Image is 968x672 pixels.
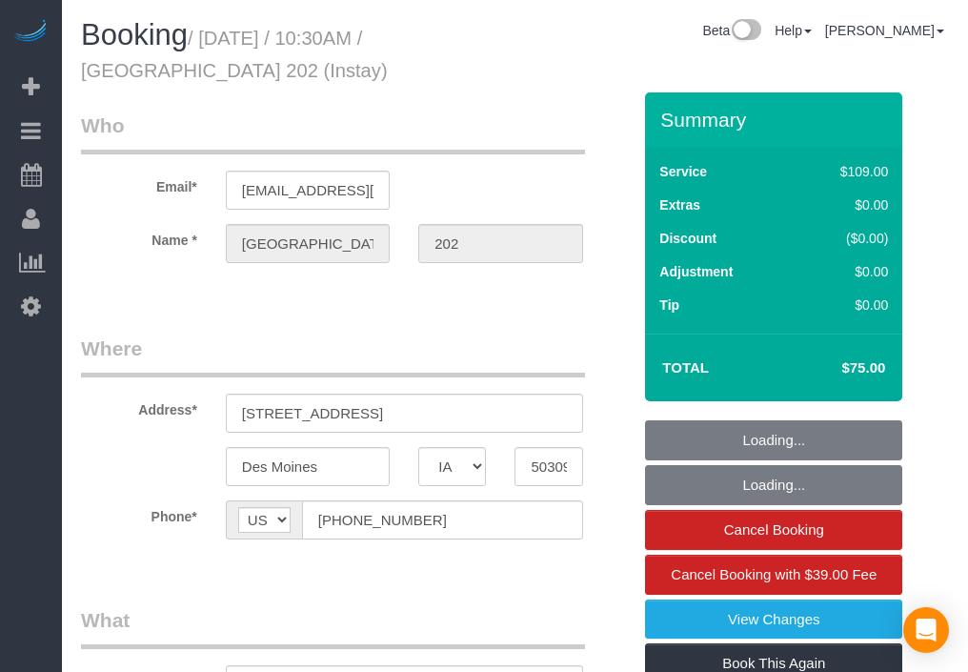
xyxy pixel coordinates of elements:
div: $0.00 [800,295,889,315]
img: New interface [730,19,761,44]
a: [PERSON_NAME] [825,23,944,38]
h4: $75.00 [784,360,885,377]
strong: Total [662,359,709,376]
label: Phone* [67,500,212,526]
div: Open Intercom Messenger [903,607,949,653]
label: Adjustment [659,262,733,281]
legend: What [81,606,585,649]
div: $0.00 [800,195,889,214]
a: Beta [702,23,761,38]
div: ($0.00) [800,229,889,248]
a: View Changes [645,600,902,640]
a: Help [775,23,812,38]
input: Zip Code* [514,447,582,486]
img: Automaid Logo [11,19,50,46]
input: First Name* [226,224,390,263]
label: Tip [659,295,679,315]
input: Email* [226,171,390,210]
label: Extras [659,195,700,214]
input: Last Name* [418,224,582,263]
legend: Where [81,335,585,377]
label: Name * [67,224,212,250]
label: Email* [67,171,212,196]
a: Cancel Booking [645,510,902,550]
h3: Summary [660,109,893,131]
span: Cancel Booking with $39.00 Fee [671,566,877,582]
label: Service [659,162,707,181]
label: Address* [67,394,212,419]
div: $109.00 [800,162,889,181]
a: Cancel Booking with $39.00 Fee [645,555,902,595]
input: Phone* [302,500,583,540]
div: $0.00 [800,262,889,281]
label: Discount [659,229,716,248]
legend: Who [81,112,585,154]
span: Booking [81,18,188,51]
small: / [DATE] / 10:30AM / [GEOGRAPHIC_DATA] 202 (Instay) [81,28,388,81]
input: City* [226,447,390,486]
